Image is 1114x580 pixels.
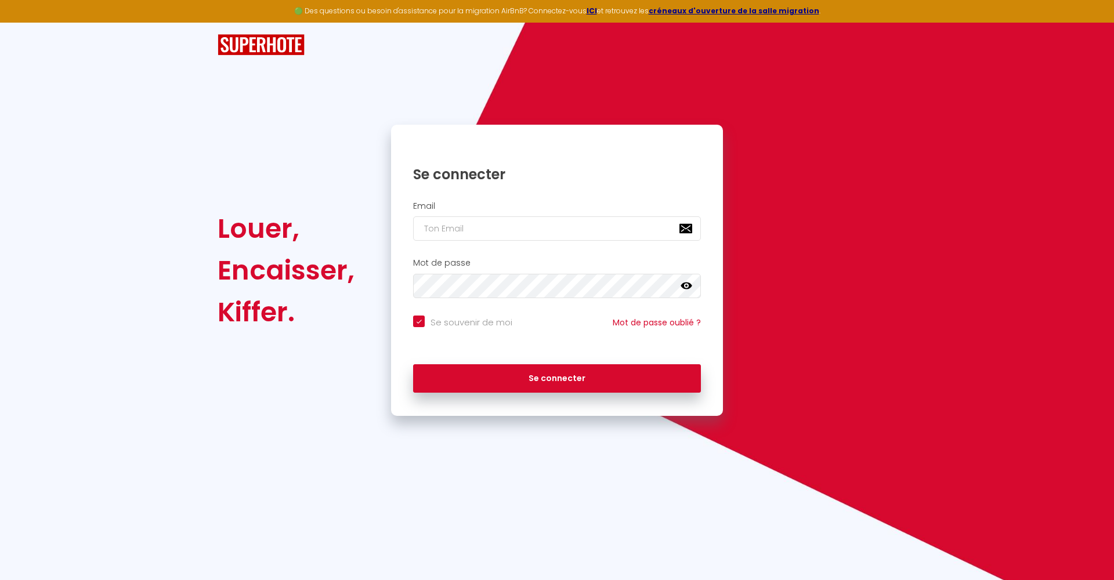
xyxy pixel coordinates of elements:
[413,258,701,268] h2: Mot de passe
[587,6,597,16] a: ICI
[218,208,355,249] div: Louer,
[413,165,701,183] h1: Se connecter
[218,291,355,333] div: Kiffer.
[413,201,701,211] h2: Email
[218,249,355,291] div: Encaisser,
[613,317,701,328] a: Mot de passe oublié ?
[413,216,701,241] input: Ton Email
[218,34,305,56] img: SuperHote logo
[649,6,819,16] a: créneaux d'ouverture de la salle migration
[413,364,701,393] button: Se connecter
